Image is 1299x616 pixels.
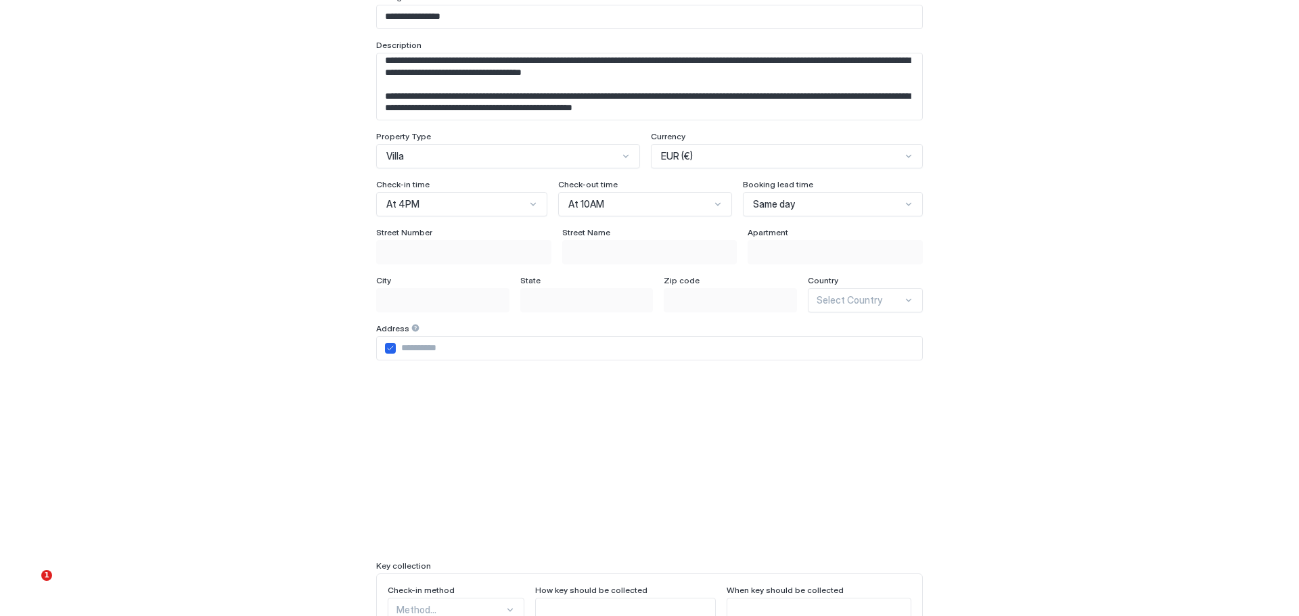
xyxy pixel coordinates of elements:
span: EUR (€) [661,150,693,162]
span: Villa [386,150,404,162]
span: Check-in method [388,585,455,595]
span: Same day [753,198,795,210]
span: How key should be collected [535,585,647,595]
iframe: Intercom live chat [14,570,46,602]
input: Input Field [748,241,922,264]
span: Street Number [376,227,432,237]
span: Zip code [664,275,700,285]
input: Input Field [377,241,551,264]
span: Check-out time [558,179,618,189]
input: Input Field [377,5,922,28]
span: Key collection [376,561,431,571]
span: Currency [651,131,685,141]
span: State [520,275,541,285]
div: airbnbAddress [385,343,396,354]
span: 1 [41,570,52,581]
span: When key should be collected [727,585,844,595]
span: Description [376,40,421,50]
textarea: Input Field [377,53,922,120]
span: Street Name [562,227,610,237]
span: Apartment [748,227,788,237]
input: Input Field [396,337,922,360]
span: Property Type [376,131,431,141]
span: Address [376,323,409,333]
input: Input Field [521,289,653,312]
span: Booking lead time [743,179,813,189]
span: At 10AM [568,198,604,210]
span: At 4PM [386,198,419,210]
span: City [376,275,391,285]
input: Input Field [664,289,796,312]
span: Check-in time [376,179,430,189]
input: Input Field [563,241,737,264]
span: Country [808,275,838,285]
input: Input Field [377,289,509,312]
